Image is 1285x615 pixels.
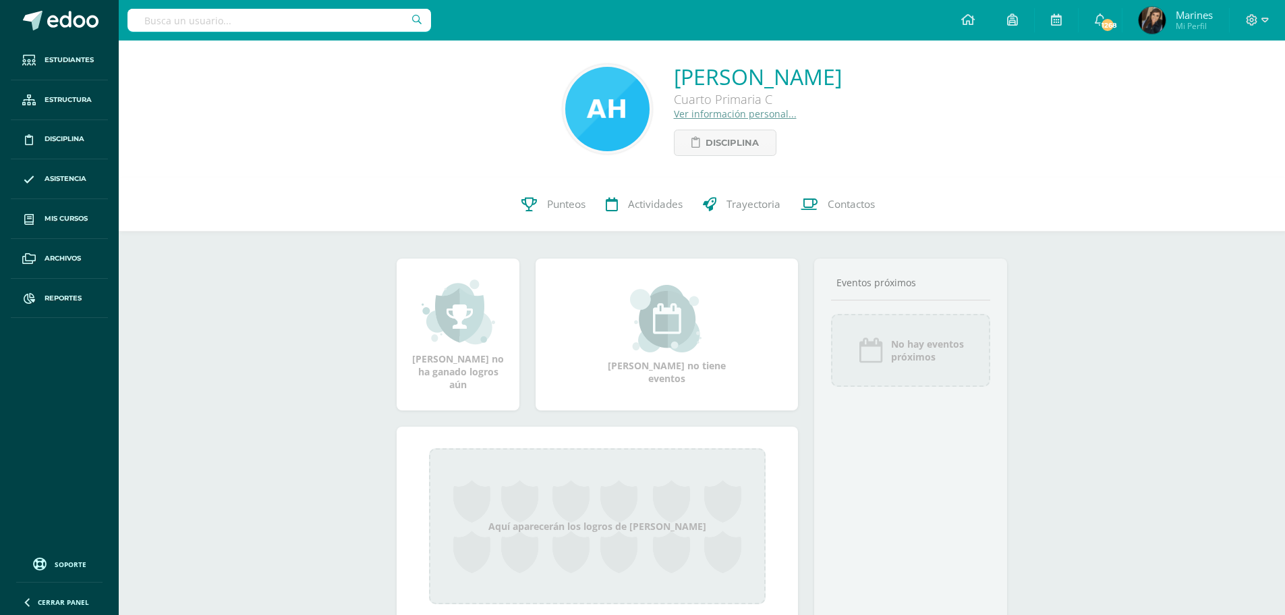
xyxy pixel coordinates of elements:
span: No hay eventos próximos [891,338,964,363]
a: Estructura [11,80,108,120]
span: Marines [1176,8,1213,22]
input: Busca un usuario... [127,9,431,32]
span: Soporte [55,560,86,569]
a: Actividades [596,178,693,232]
span: Actividades [628,197,683,211]
a: Trayectoria [693,178,791,232]
a: Mis cursos [11,199,108,239]
a: Reportes [11,279,108,319]
img: achievement_small.png [422,278,495,346]
div: Eventos próximos [831,276,990,289]
div: [PERSON_NAME] no ha ganado logros aún [410,278,506,391]
span: Cerrar panel [38,597,89,607]
a: Contactos [791,178,885,232]
div: [PERSON_NAME] no tiene eventos [600,285,735,385]
a: Punteos [511,178,596,232]
a: Estudiantes [11,41,108,80]
span: Punteos [547,197,586,211]
span: Estudiantes [45,55,94,65]
a: Ver información personal... [674,107,797,120]
span: Disciplina [706,130,759,155]
span: Mi Perfil [1176,20,1213,32]
div: Aquí aparecerán los logros de [PERSON_NAME] [429,448,766,604]
span: Estructura [45,95,92,105]
span: Reportes [45,293,82,304]
div: Cuarto Primaria C [674,91,842,107]
span: Disciplina [45,134,84,144]
span: 1268 [1100,18,1115,32]
img: event_small.png [630,285,704,352]
span: Contactos [828,197,875,211]
a: Disciplina [674,130,776,156]
img: ef2011fbd044bce628f16bab75a79928.png [565,67,650,151]
a: [PERSON_NAME] [674,62,842,91]
span: Archivos [45,253,81,264]
span: Trayectoria [726,197,780,211]
a: Soporte [16,554,103,572]
span: Mis cursos [45,213,88,224]
span: Asistencia [45,173,86,184]
img: 605e646b819ee29ec80621c3529df381.png [1139,7,1166,34]
a: Archivos [11,239,108,279]
img: event_icon.png [857,337,884,364]
a: Disciplina [11,120,108,160]
a: Asistencia [11,159,108,199]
